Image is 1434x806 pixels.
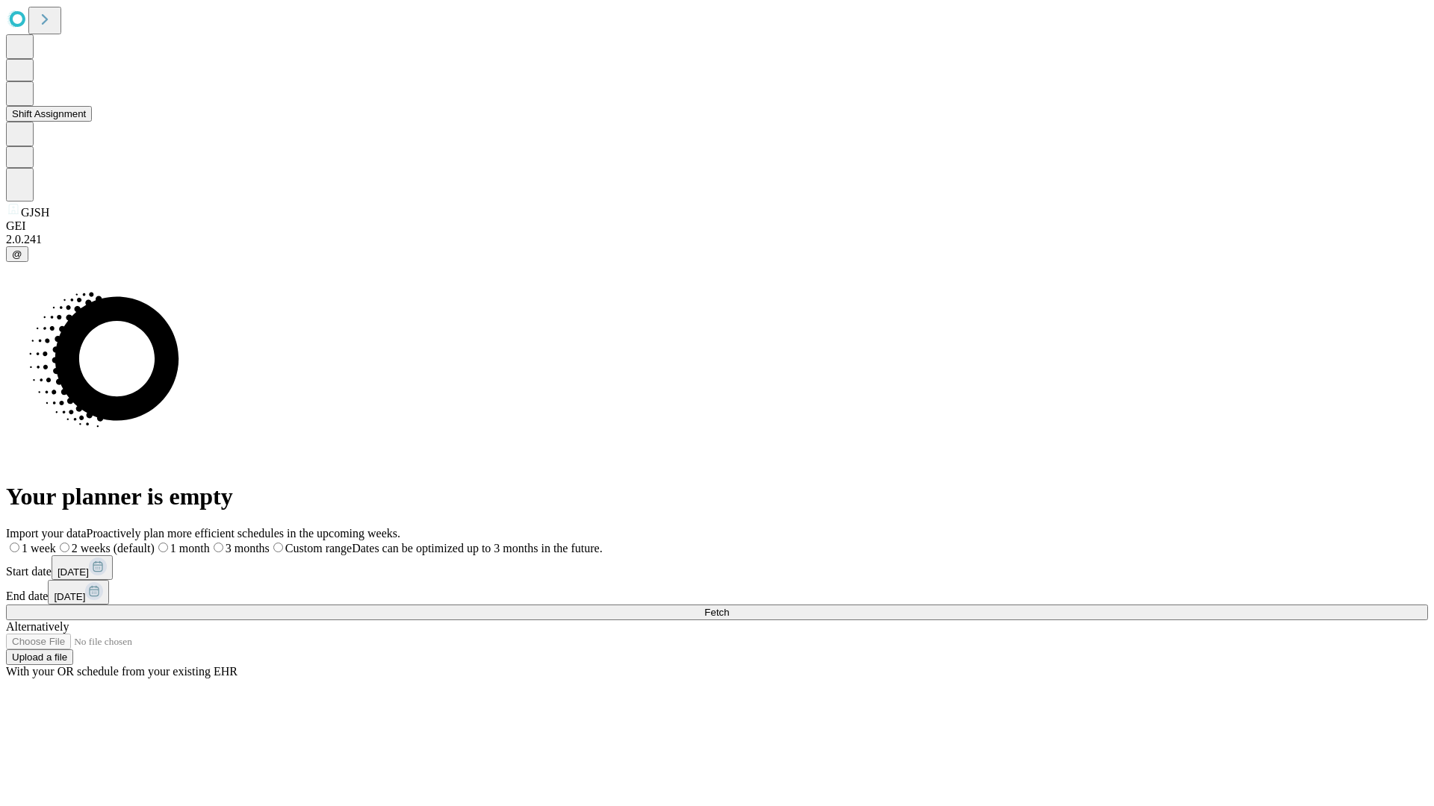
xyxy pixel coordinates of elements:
[60,543,69,552] input: 2 weeks (default)
[54,591,85,602] span: [DATE]
[214,543,223,552] input: 3 months
[285,542,352,554] span: Custom range
[6,219,1428,233] div: GEI
[226,542,270,554] span: 3 months
[21,206,49,219] span: GJSH
[170,542,210,554] span: 1 month
[352,542,602,554] span: Dates can be optimized up to 3 months in the future.
[52,555,113,580] button: [DATE]
[6,483,1428,510] h1: Your planner is empty
[6,527,87,540] span: Import your data
[6,665,238,678] span: With your OR schedule from your existing EHR
[273,543,283,552] input: Custom rangeDates can be optimized up to 3 months in the future.
[12,249,22,260] span: @
[6,106,92,122] button: Shift Assignment
[704,607,729,618] span: Fetch
[6,620,69,633] span: Alternatively
[158,543,168,552] input: 1 month
[58,566,89,578] span: [DATE]
[87,527,400,540] span: Proactively plan more efficient schedules in the upcoming weeks.
[6,233,1428,246] div: 2.0.241
[6,555,1428,580] div: Start date
[22,542,56,554] span: 1 week
[72,542,155,554] span: 2 weeks (default)
[6,246,28,262] button: @
[48,580,109,604] button: [DATE]
[6,580,1428,604] div: End date
[10,543,19,552] input: 1 week
[6,604,1428,620] button: Fetch
[6,649,73,665] button: Upload a file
